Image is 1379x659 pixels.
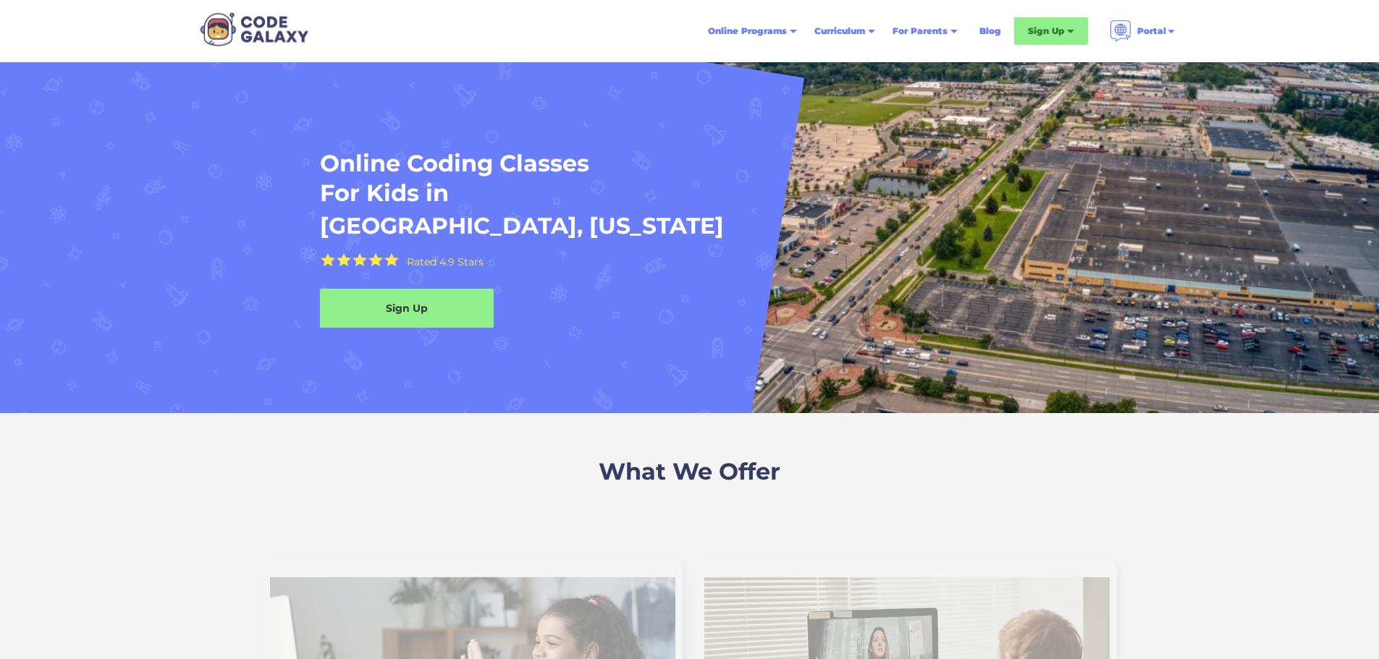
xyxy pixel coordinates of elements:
div: Rated 4.9 Stars [407,257,484,267]
div: Sign Up [1028,24,1064,38]
a: Sign Up [320,289,494,328]
div: Curriculum [806,18,884,44]
div: Sign Up [320,301,494,315]
h1: Online Coding Classes For Kids in [320,148,945,208]
div: For Parents [893,24,948,38]
div: For Parents [884,18,966,44]
img: Yellow Star - the Code Galaxy [353,253,367,267]
div: Online Programs [699,18,806,44]
div: Portal [1101,14,1185,48]
img: Yellow Star - the Code Galaxy [368,253,383,267]
div: Portal [1137,24,1166,38]
a: Blog [971,18,1010,44]
div: Sign Up [1014,17,1088,45]
img: Yellow Star - the Code Galaxy [321,253,335,267]
div: Curriculum [814,24,865,38]
div: Online Programs [708,24,787,38]
h1: [GEOGRAPHIC_DATA], [US_STATE] [320,211,724,241]
img: Yellow Star - the Code Galaxy [337,253,351,267]
img: Yellow Star - the Code Galaxy [384,253,399,267]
